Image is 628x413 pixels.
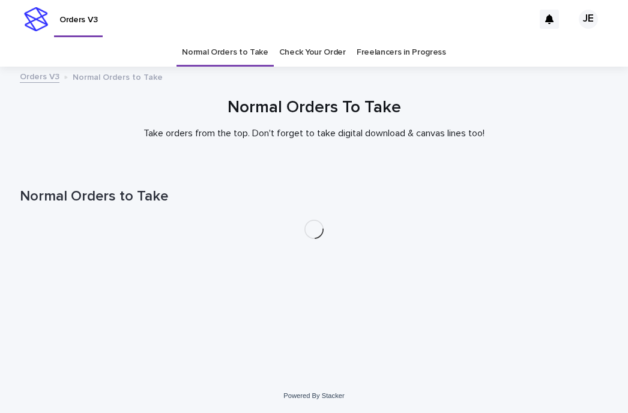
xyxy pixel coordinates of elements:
[20,69,59,83] a: Orders V3
[20,98,608,118] h1: Normal Orders To Take
[74,128,554,139] p: Take orders from the top. Don't forget to take digital download & canvas lines too!
[357,38,446,67] a: Freelancers in Progress
[283,392,344,399] a: Powered By Stacker
[73,70,163,83] p: Normal Orders to Take
[24,7,48,31] img: stacker-logo-s-only.png
[20,188,608,205] h1: Normal Orders to Take
[579,10,598,29] div: JE
[279,38,346,67] a: Check Your Order
[182,38,268,67] a: Normal Orders to Take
